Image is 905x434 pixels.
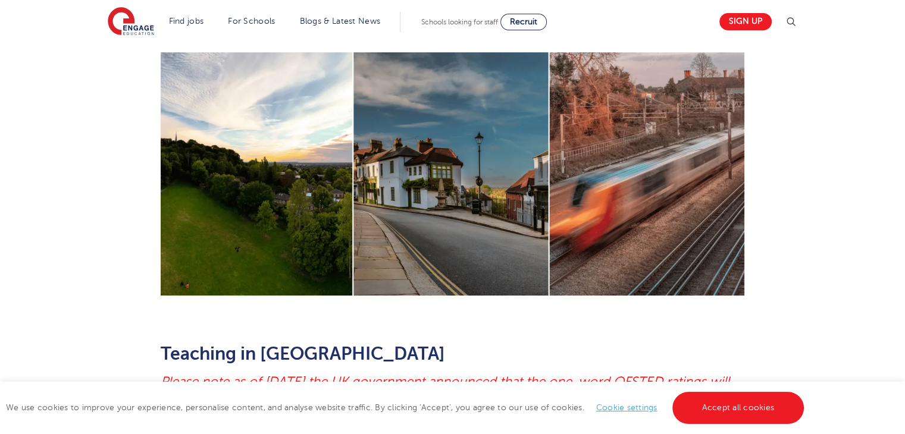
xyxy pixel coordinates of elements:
a: For Schools [228,17,275,26]
img: Engage Education [108,7,154,37]
a: Cookie settings [596,403,657,412]
span: Schools looking for staff [421,18,498,26]
a: Sign up [719,13,772,30]
em: Please note as of [DATE] the UK government announced that the one-word OFSTED ratings will be cha... [161,375,729,410]
img: A scenic view of Harrow [161,52,744,295]
a: Recruit [500,14,547,30]
a: Find jobs [169,17,204,26]
span: We use cookies to improve your experience, personalise content, and analyse website traffic. By c... [6,403,807,412]
a: Accept all cookies [672,392,804,424]
b: Teaching in [GEOGRAPHIC_DATA] [161,344,445,364]
a: Blogs & Latest News [300,17,381,26]
span: Recruit [510,17,537,26]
